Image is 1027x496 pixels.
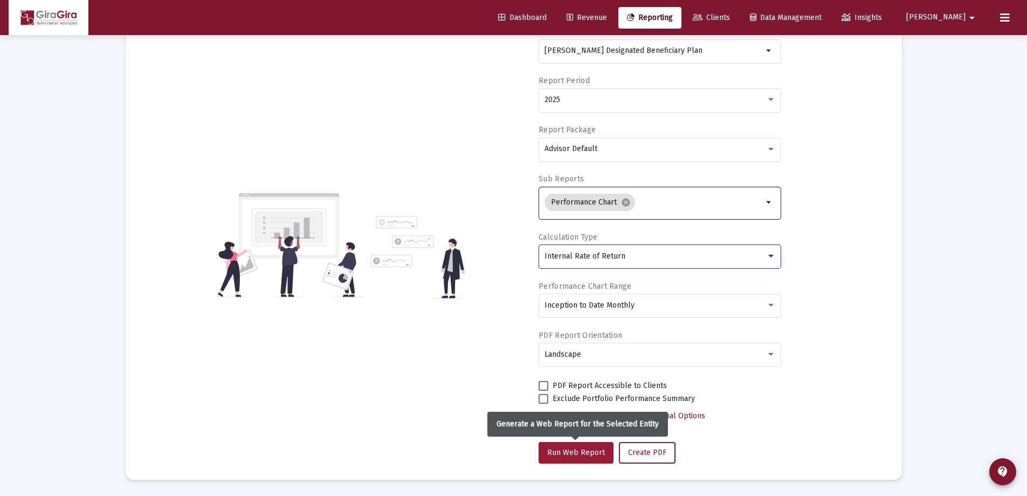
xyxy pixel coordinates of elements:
[544,144,597,153] span: Advisor Default
[490,7,555,29] a: Dashboard
[539,125,596,134] label: Report Package
[539,233,597,242] label: Calculation Type
[539,174,584,184] label: Sub Reports
[539,76,590,85] label: Report Period
[627,13,673,22] span: Reporting
[216,192,364,298] img: reporting
[750,13,822,22] span: Data Management
[763,44,776,57] mat-icon: arrow_drop_down
[553,392,695,405] span: Exclude Portfolio Performance Summary
[17,7,80,29] img: Dashboard
[544,192,763,213] mat-chip-list: Selection
[539,282,631,291] label: Performance Chart Range
[558,7,616,29] a: Revenue
[498,13,547,22] span: Dashboard
[539,331,622,340] label: PDF Report Orientation
[893,6,991,28] button: [PERSON_NAME]
[628,448,666,457] span: Create PDF
[842,13,882,22] span: Insights
[619,442,676,464] button: Create PDF
[642,411,705,420] span: Additional Options
[544,350,581,359] span: Landscape
[684,7,739,29] a: Clients
[763,196,776,209] mat-icon: arrow_drop_down
[547,448,605,457] span: Run Web Report
[621,198,631,207] mat-icon: cancel
[544,252,625,261] span: Internal Rate of Return
[618,7,681,29] a: Reporting
[370,216,465,298] img: reporting-alt
[906,13,966,22] span: [PERSON_NAME]
[567,13,607,22] span: Revenue
[996,465,1009,478] mat-icon: contact_support
[544,301,635,310] span: Inception to Date Monthly
[553,379,667,392] span: PDF Report Accessible to Clients
[547,411,622,420] span: Select Custom Period
[544,46,763,55] input: Search or select an account or household
[544,95,560,104] span: 2025
[741,7,830,29] a: Data Management
[693,13,730,22] span: Clients
[544,194,635,211] mat-chip: Performance Chart
[966,7,978,29] mat-icon: arrow_drop_down
[539,442,614,464] button: Run Web Report
[833,7,891,29] a: Insights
